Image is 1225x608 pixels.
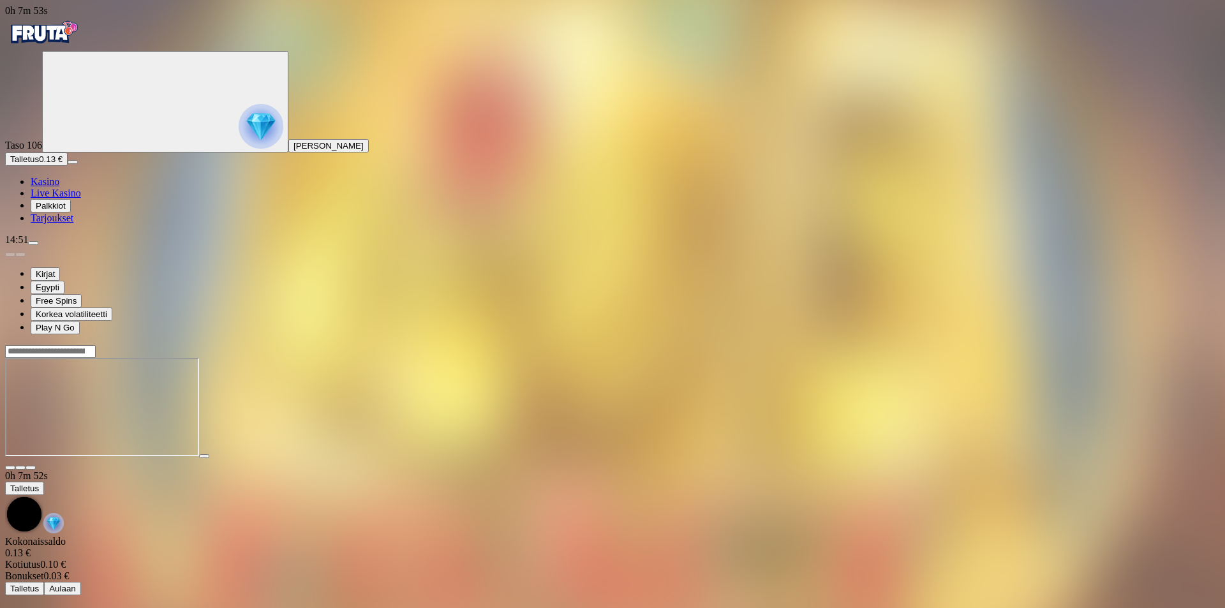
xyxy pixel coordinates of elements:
a: diamond iconKasino [31,176,59,187]
div: Game menu content [5,536,1220,595]
button: Kirjat [31,267,60,281]
div: Kokonaissaldo [5,536,1220,559]
button: Korkea volatiliteetti [31,308,112,321]
span: Bonukset [5,570,43,581]
button: chevron-down icon [15,466,26,470]
span: Talletus [10,584,39,593]
input: Search [5,345,96,358]
button: menu [28,241,38,245]
span: Tarjoukset [31,212,73,223]
button: Play N Go [31,321,80,334]
div: 0.13 € [5,547,1220,559]
span: 0.13 € [39,154,63,164]
span: Kotiutus [5,559,40,570]
span: Korkea volatiliteetti [36,309,107,319]
span: Egypti [36,283,59,292]
a: Fruta [5,40,82,50]
span: Talletus [10,484,39,493]
button: close icon [5,466,15,470]
button: fullscreen icon [26,466,36,470]
span: Talletus [10,154,39,164]
span: 14:51 [5,234,28,245]
div: 0.03 € [5,570,1220,582]
span: Taso 106 [5,140,42,151]
button: reward progress [42,51,288,152]
button: Free Spins [31,294,82,308]
button: [PERSON_NAME] [288,139,369,152]
img: reward progress [239,104,283,149]
button: Talletus [5,582,44,595]
span: Palkkiot [36,201,66,211]
span: user session time [5,470,48,481]
div: 0.10 € [5,559,1220,570]
div: Game menu [5,470,1220,536]
button: Talletusplus icon0.13 € [5,152,68,166]
button: play icon [199,454,209,458]
button: reward iconPalkkiot [31,199,71,212]
button: Egypti [31,281,64,294]
nav: Primary [5,17,1220,224]
button: prev slide [5,253,15,256]
button: Aulaan [44,582,81,595]
button: next slide [15,253,26,256]
span: Live Kasino [31,188,81,198]
span: Aulaan [49,584,76,593]
span: Kasino [31,176,59,187]
a: poker-chip iconLive Kasino [31,188,81,198]
span: user session time [5,5,48,16]
span: [PERSON_NAME] [293,141,364,151]
img: reward-icon [43,513,64,533]
a: gift-inverted iconTarjoukset [31,212,73,223]
span: Free Spins [36,296,77,306]
button: Talletus [5,482,44,495]
span: Play N Go [36,323,75,332]
img: Fruta [5,17,82,48]
span: Kirjat [36,269,55,279]
iframe: Legacy of Dead [5,358,199,456]
button: menu [68,160,78,164]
